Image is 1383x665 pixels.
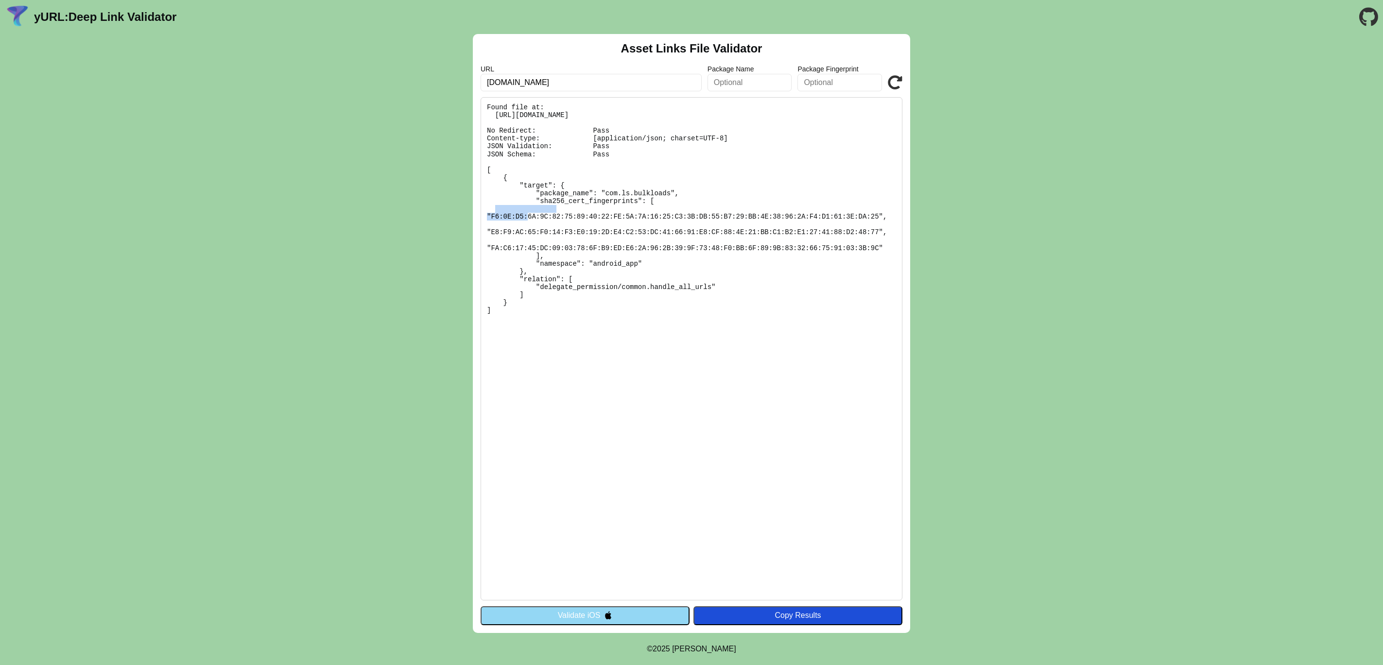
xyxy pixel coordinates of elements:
input: Optional [708,74,792,91]
input: Required [481,74,702,91]
pre: Found file at: [URL][DOMAIN_NAME] No Redirect: Pass Content-type: [application/json; charset=UTF-... [481,97,902,600]
div: Copy Results [698,611,898,620]
span: 2025 [653,645,670,653]
label: Package Name [708,65,792,73]
a: Michael Ibragimchayev's Personal Site [672,645,736,653]
button: Copy Results [693,606,902,625]
a: yURL:Deep Link Validator [34,10,176,24]
footer: © [647,633,736,665]
input: Optional [797,74,882,91]
button: Validate iOS [481,606,690,625]
label: URL [481,65,702,73]
img: appleIcon.svg [604,611,612,619]
img: yURL Logo [5,4,30,30]
h2: Asset Links File Validator [621,42,762,55]
label: Package Fingerprint [797,65,882,73]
